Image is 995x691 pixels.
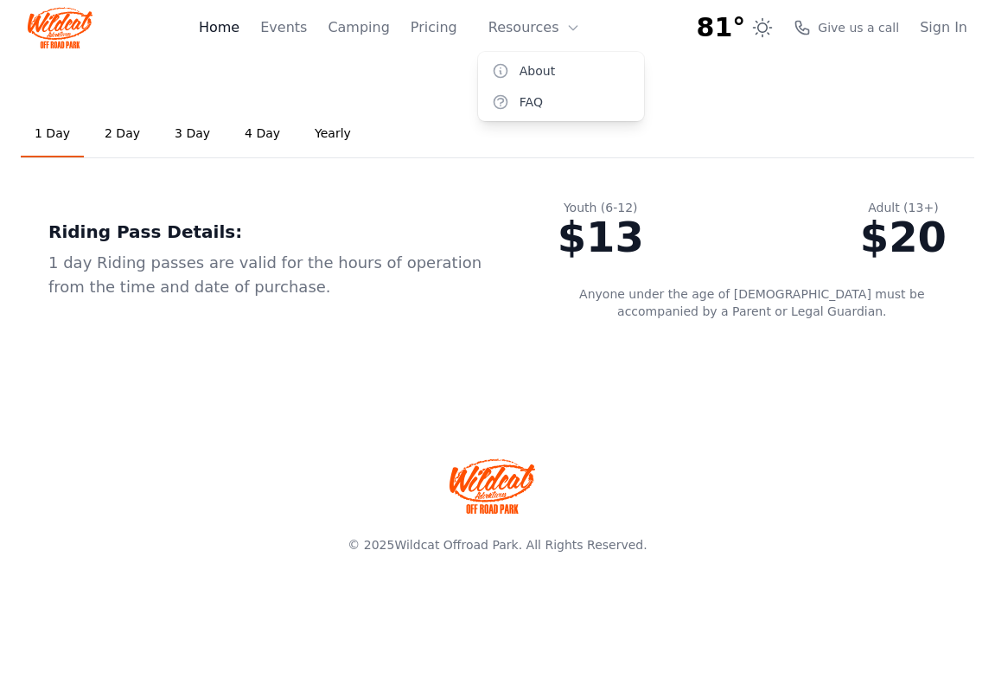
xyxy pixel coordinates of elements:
[231,111,294,157] a: 4 Day
[478,10,590,45] button: Resources
[328,17,389,38] a: Camping
[558,285,947,320] p: Anyone under the age of [DEMOGRAPHIC_DATA] must be accompanied by a Parent or Legal Guardian.
[558,216,644,258] div: $13
[794,19,899,36] a: Give us a call
[199,17,239,38] a: Home
[28,7,92,48] img: Wildcat Logo
[348,538,647,552] span: © 2025 . All Rights Reserved.
[301,111,365,157] a: Yearly
[260,17,307,38] a: Events
[860,216,947,258] div: $20
[21,111,84,157] a: 1 Day
[411,17,457,38] a: Pricing
[450,458,536,514] img: Wildcat Offroad park
[478,86,644,118] a: FAQ
[478,55,644,86] a: About
[860,199,947,216] div: Adult (13+)
[394,538,518,552] a: Wildcat Offroad Park
[48,220,502,244] div: Riding Pass Details:
[818,19,899,36] span: Give us a call
[558,199,644,216] div: Youth (6-12)
[920,17,967,38] a: Sign In
[91,111,154,157] a: 2 Day
[161,111,224,157] a: 3 Day
[48,251,502,299] div: 1 day Riding passes are valid for the hours of operation from the time and date of purchase.
[697,12,746,43] span: 81°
